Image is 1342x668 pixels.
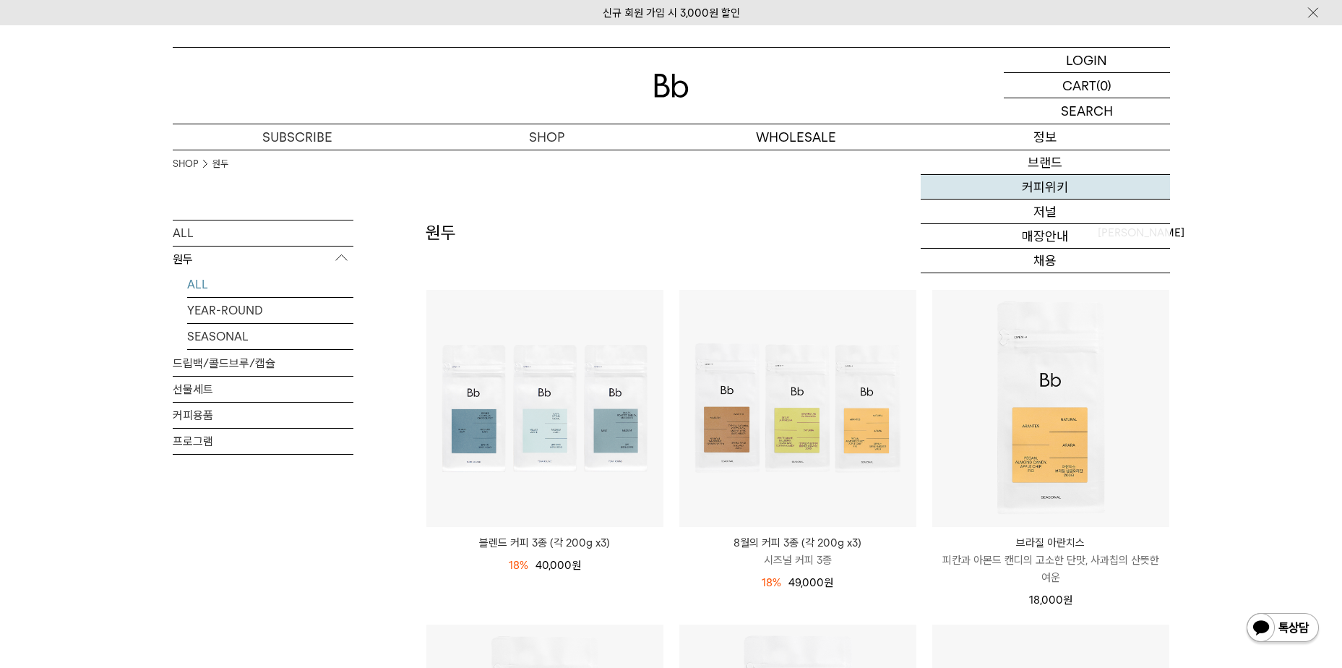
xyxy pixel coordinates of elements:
[932,552,1169,586] p: 피칸과 아몬드 캔디의 고소한 단맛, 사과칩의 산뜻한 여운
[1004,73,1170,98] a: CART (0)
[426,290,663,527] img: 블렌드 커피 3종 (각 200g x3)
[679,534,916,552] p: 8월의 커피 3종 (각 200g x3)
[921,150,1170,175] a: 브랜드
[921,224,1170,249] a: 매장안내
[679,290,916,527] img: 8월의 커피 3종 (각 200g x3)
[932,290,1169,527] img: 브라질 아란치스
[1029,594,1072,607] span: 18,000
[932,534,1169,586] a: 브라질 아란치스 피칸과 아몬드 캔디의 고소한 단맛, 사과칩의 산뜻한 여운
[603,7,740,20] a: 신규 회원 가입 시 3,000원 할인
[173,403,353,428] a: 커피용품
[824,576,833,589] span: 원
[535,559,581,572] span: 40,000
[932,534,1169,552] p: 브라질 아란치스
[187,298,353,323] a: YEAR-ROUND
[1061,98,1113,124] p: SEARCH
[572,559,581,572] span: 원
[173,351,353,376] a: 드립백/콜드브루/캡슐
[426,534,663,552] a: 블렌드 커피 3종 (각 200g x3)
[173,247,353,273] p: 원두
[173,429,353,454] a: 프로그램
[173,157,198,171] a: SHOP
[921,200,1170,224] a: 저널
[173,124,422,150] a: SUBSCRIBE
[1004,48,1170,73] a: LOGIN
[1066,48,1107,72] p: LOGIN
[788,576,833,589] span: 49,000
[426,220,456,245] h2: 원두
[1096,73,1111,98] p: (0)
[921,249,1170,273] a: 채용
[1062,73,1096,98] p: CART
[921,124,1170,150] p: 정보
[762,574,781,591] div: 18%
[921,175,1170,200] a: 커피위키
[422,124,671,150] a: SHOP
[173,377,353,402] a: 선물세트
[509,557,528,574] div: 18%
[654,74,689,98] img: 로고
[212,157,228,171] a: 원두
[671,124,921,150] p: WHOLESALE
[187,272,353,297] a: ALL
[679,552,916,569] p: 시즈널 커피 3종
[679,534,916,569] a: 8월의 커피 3종 (각 200g x3) 시즈널 커피 3종
[1245,612,1320,646] img: 카카오톡 채널 1:1 채팅 버튼
[187,324,353,349] a: SEASONAL
[1063,594,1072,607] span: 원
[173,220,353,246] a: ALL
